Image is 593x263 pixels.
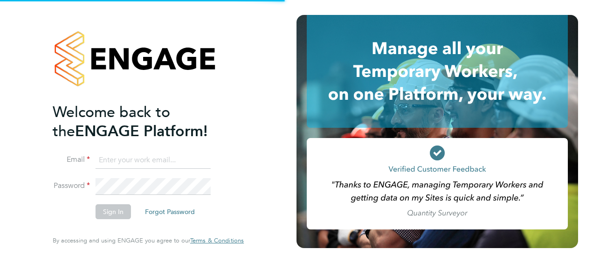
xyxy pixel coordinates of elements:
span: Welcome back to the [53,103,170,140]
button: Sign In [96,204,131,219]
button: Forgot Password [138,204,202,219]
h2: ENGAGE Platform! [53,103,234,141]
span: By accessing and using ENGAGE you agree to our [53,236,244,244]
span: Terms & Conditions [190,236,244,244]
label: Password [53,181,90,191]
a: Terms & Conditions [190,237,244,244]
input: Enter your work email... [96,152,211,169]
label: Email [53,155,90,165]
